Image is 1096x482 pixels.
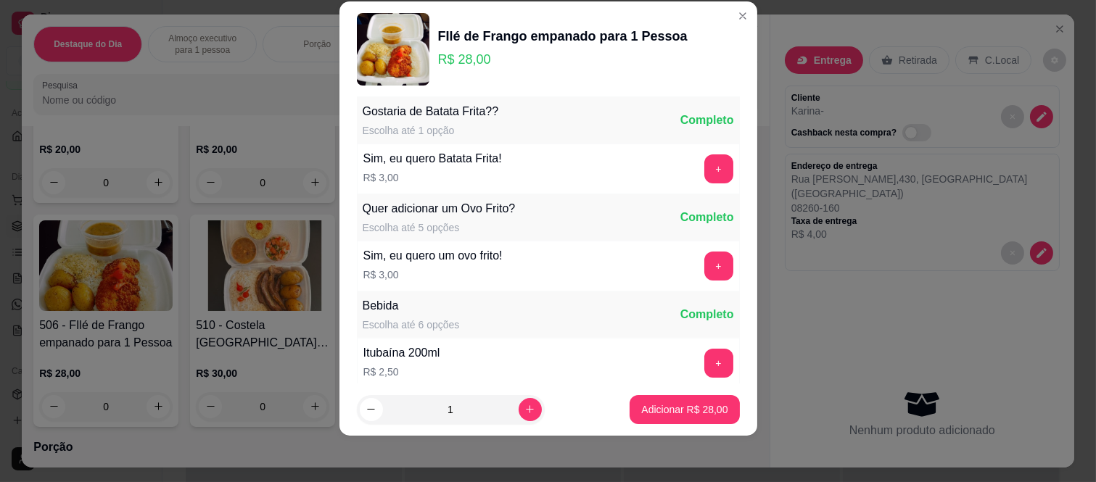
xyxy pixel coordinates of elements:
[363,247,503,265] div: Sim, eu quero um ovo frito!
[357,13,429,86] img: product-image
[363,220,516,235] div: Escolha até 5 opções
[363,365,440,379] p: R$ 2,50
[630,395,739,424] button: Adicionar R$ 28,00
[680,306,734,323] div: Completo
[363,170,502,185] p: R$ 3,00
[363,150,502,167] div: Sim, eu quero Batata Frita!
[363,103,499,120] div: Gostaria de Batata Frita??
[704,349,733,378] button: add
[363,267,503,282] p: R$ 3,00
[680,112,734,129] div: Completo
[641,402,728,417] p: Adicionar R$ 28,00
[519,398,542,421] button: increase-product-quantity
[438,26,688,46] div: FIlé de Frango empanado para 1 Pessoa
[360,398,383,421] button: decrease-product-quantity
[363,297,460,315] div: Bebida
[704,252,733,281] button: add
[363,344,440,362] div: Itubaína 200ml
[363,200,516,217] div: Quer adicionar um Ovo Frito?
[363,123,499,138] div: Escolha até 1 opção
[704,154,733,183] button: add
[680,209,734,226] div: Completo
[731,4,754,28] button: Close
[438,49,688,70] p: R$ 28,00
[363,317,460,332] div: Escolha até 6 opções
